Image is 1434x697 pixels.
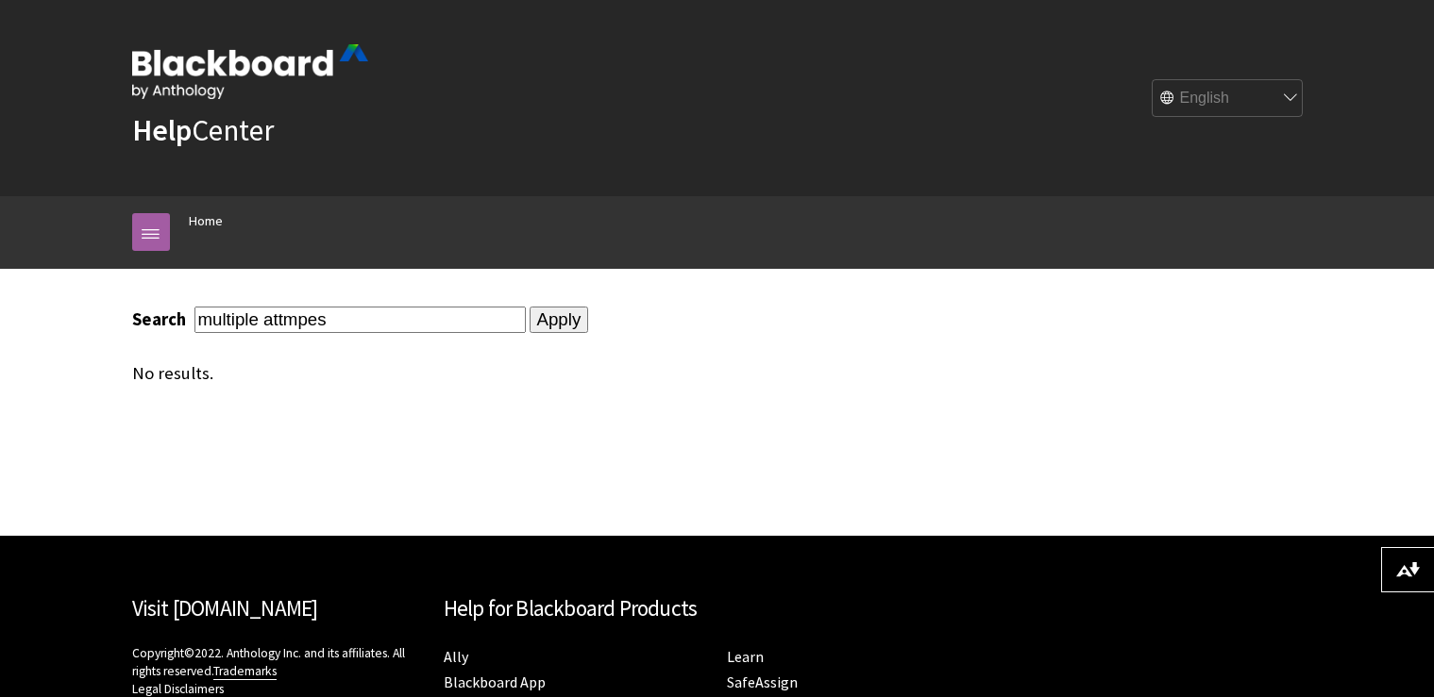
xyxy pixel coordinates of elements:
[132,44,368,99] img: Blackboard by Anthology
[727,672,798,692] a: SafeAssign
[132,111,192,149] strong: Help
[132,594,318,622] a: Visit [DOMAIN_NAME]
[213,663,277,680] a: Trademarks
[444,672,546,692] a: Blackboard App
[530,307,589,333] input: Apply
[444,647,468,667] a: Ally
[132,308,191,330] label: Search
[132,111,274,149] a: HelpCenter
[727,647,764,667] a: Learn
[132,363,1023,384] div: No results.
[189,209,223,233] a: Home
[444,592,991,625] h2: Help for Blackboard Products
[1153,79,1304,117] select: Site Language Selector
